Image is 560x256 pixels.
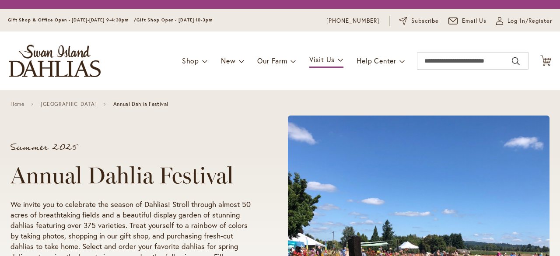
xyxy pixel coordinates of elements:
[9,45,101,77] a: store logo
[8,17,136,23] span: Gift Shop & Office Open - [DATE]-[DATE] 9-4:30pm /
[136,17,213,23] span: Gift Shop Open - [DATE] 10-3pm
[399,17,439,25] a: Subscribe
[448,17,487,25] a: Email Us
[41,101,97,107] a: [GEOGRAPHIC_DATA]
[10,101,24,107] a: Home
[10,162,255,189] h1: Annual Dahlia Festival
[512,54,520,68] button: Search
[357,56,396,65] span: Help Center
[411,17,439,25] span: Subscribe
[10,143,255,152] p: Summer 2025
[182,56,199,65] span: Shop
[221,56,235,65] span: New
[309,55,335,64] span: Visit Us
[507,17,552,25] span: Log In/Register
[496,17,552,25] a: Log In/Register
[326,17,379,25] a: [PHONE_NUMBER]
[257,56,287,65] span: Our Farm
[462,17,487,25] span: Email Us
[113,101,168,107] span: Annual Dahlia Festival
